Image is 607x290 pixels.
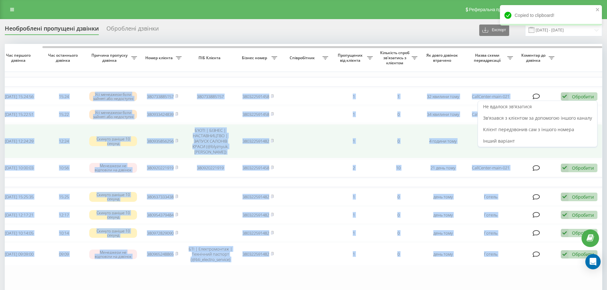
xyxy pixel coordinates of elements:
[572,212,594,218] div: Обробити
[242,212,269,218] a: 380322591482
[89,228,137,238] div: Скинуто раніше 10 секунд
[242,165,269,171] a: 380322591458
[239,55,271,60] span: Бізнес номер
[379,50,412,65] span: Кількість спроб зв'язатись з клієнтом
[572,165,594,171] div: Обробити
[190,55,230,60] span: ПІБ Клієнта
[41,225,86,242] td: 10:14
[465,159,516,176] td: CallCenter-main-021
[47,53,81,63] span: Час останнього дзвінка
[185,243,236,266] td: БТІ | Електромонтаж | Технічний паспорт (@bti_electro_service)
[41,106,86,123] td: 15:22
[465,207,516,223] td: Готель
[483,115,592,121] span: Зв'язався з клієнтом за допомогою іншого каналу
[421,243,465,266] td: день тому
[41,88,86,105] td: 15:24
[331,159,376,176] td: 2
[242,251,269,257] a: 380322591482
[572,251,594,257] div: Обробити
[572,94,594,100] div: Обробити
[147,230,174,236] a: 380972829090
[242,194,269,200] a: 380322591482
[465,106,516,123] td: CallCenter-main-021
[376,225,421,242] td: 0
[89,53,131,63] span: Причина пропуску дзвінка
[185,88,236,105] td: 380733885157
[147,94,174,99] a: 380733885157
[376,188,421,205] td: 0
[331,243,376,266] td: 1
[465,88,516,105] td: CallCenter-main-021
[242,138,269,144] a: 380322591482
[421,106,465,123] td: 34 хвилини тому
[596,7,600,13] button: close
[41,188,86,205] td: 15:25
[331,207,376,223] td: 1
[465,225,516,242] td: Готель
[89,210,137,220] div: Скинуто раніше 10 секунд
[376,106,421,123] td: 0
[519,53,549,63] span: Коментар до дзвінка
[479,25,509,36] button: Експорт
[147,212,174,218] a: 380954379484
[500,5,602,25] div: Copied to clipboard!
[185,124,236,158] td: БʼЮТІ | БІЗНЕС | НАСТАВНИЦТВО | ЗАПУСК САЛОНІВ КРАСИ (@blyznyuk.[PERSON_NAME])
[376,88,421,105] td: 1
[89,192,137,202] div: Скинуто раніше 10 секунд
[331,106,376,123] td: 1
[147,194,174,200] a: 380637333438
[331,88,376,105] td: 1
[585,254,601,269] div: Open Intercom Messenger
[483,103,532,110] span: Не вдалося зв'язатися
[421,88,465,105] td: 32 хвилини тому
[41,243,86,266] td: 09:09
[421,188,465,205] td: день тому
[147,165,174,171] a: 380920221919
[376,243,421,266] td: 0
[89,110,137,119] div: Усі менеджери були зайняті або недоступні
[242,111,269,117] a: 380322591458
[335,53,367,63] span: Пропущених від клієнта
[143,55,176,60] span: Номер клієнта
[89,250,137,259] div: Менеджери не відповіли на дзвінок
[376,124,421,158] td: 0
[421,225,465,242] td: день тому
[331,124,376,158] td: 1
[5,25,99,35] div: Необроблені пропущені дзвінки
[41,124,86,158] td: 12:24
[465,188,516,205] td: Готель
[421,124,465,158] td: 4 години тому
[465,243,516,266] td: Готель
[89,136,137,146] div: Скинуто раніше 10 секунд
[147,138,174,144] a: 380935856256
[376,159,421,176] td: 10
[147,111,174,117] a: 380933424839
[331,188,376,205] td: 1
[421,159,465,176] td: 21 день тому
[89,92,137,101] div: Усі менеджери були зайняті або недоступні
[421,207,465,223] td: день тому
[41,207,86,223] td: 12:17
[468,53,507,63] span: Назва схеми переадресації
[147,251,174,257] a: 380965248865
[376,207,421,223] td: 0
[465,124,516,158] td: Готель
[426,53,460,63] span: Як довго дзвінок втрачено
[89,163,137,173] div: Менеджери не відповіли на дзвінок
[41,159,86,176] td: 10:56
[106,25,159,35] div: Оброблені дзвінки
[483,138,515,144] span: Інший варіант
[572,194,594,200] div: Обробити
[242,230,269,236] a: 380322591482
[185,159,236,176] td: 380920221919
[469,7,516,12] span: Реферальна програма
[242,94,269,99] a: 380322591458
[2,53,36,63] span: Час першого дзвінка
[483,126,574,132] span: Клієнт передзвонив сам з іншого номера
[331,225,376,242] td: 1
[284,55,322,60] span: Співробітник
[572,230,594,236] div: Обробити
